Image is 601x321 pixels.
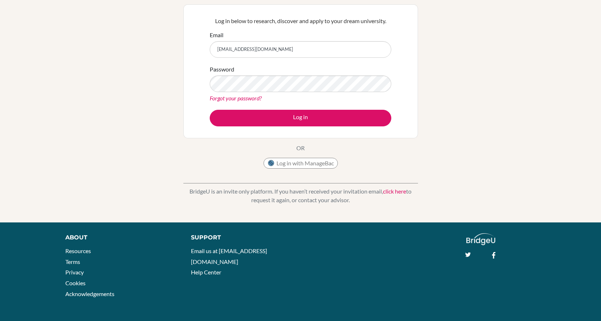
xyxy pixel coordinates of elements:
[191,233,292,242] div: Support
[65,247,91,254] a: Resources
[191,247,267,265] a: Email us at [EMAIL_ADDRESS][DOMAIN_NAME]
[65,258,80,265] a: Terms
[264,158,338,169] button: Log in with ManageBac
[383,188,406,195] a: click here
[210,95,262,101] a: Forgot your password?
[65,279,86,286] a: Cookies
[296,144,305,152] p: OR
[210,31,223,39] label: Email
[210,110,391,126] button: Log in
[466,233,496,245] img: logo_white@2x-f4f0deed5e89b7ecb1c2cc34c3e3d731f90f0f143d5ea2071677605dd97b5244.png
[183,187,418,204] p: BridgeU is an invite only platform. If you haven’t received your invitation email, to request it ...
[65,290,114,297] a: Acknowledgements
[191,269,221,276] a: Help Center
[210,17,391,25] p: Log in below to research, discover and apply to your dream university.
[210,65,234,74] label: Password
[65,269,84,276] a: Privacy
[65,233,175,242] div: About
